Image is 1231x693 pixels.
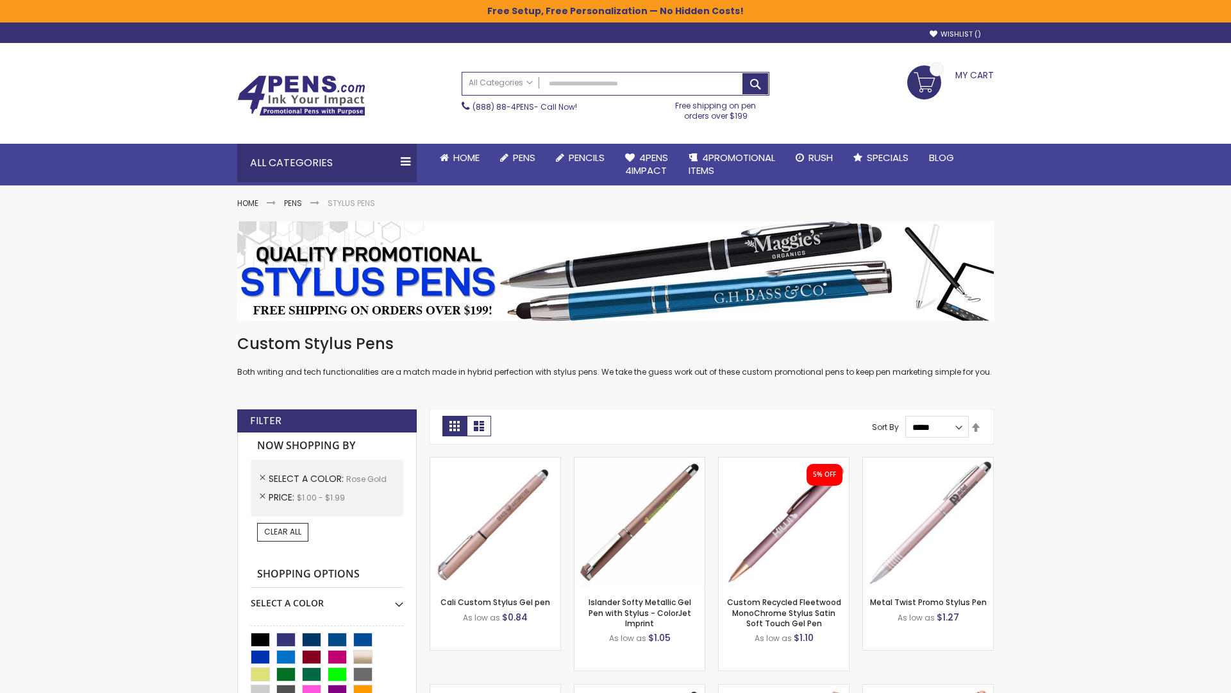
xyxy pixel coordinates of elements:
[430,458,560,588] img: Cali Custom Stylus Gel pen-Rose Gold
[237,221,994,321] img: Stylus Pens
[473,101,534,112] a: (888) 88-4PENS
[755,633,792,644] span: As low as
[937,611,959,624] span: $1.27
[662,96,770,121] div: Free shipping on pen orders over $199
[863,458,993,588] img: Metal Twist Promo Stylus Pen-Rose gold
[440,597,550,608] a: Cali Custom Stylus Gel pen
[269,472,346,485] span: Select A Color
[237,334,994,354] h1: Custom Stylus Pens
[430,457,560,468] a: Cali Custom Stylus Gel pen-Rose Gold
[237,75,365,116] img: 4Pens Custom Pens and Promotional Products
[251,588,403,610] div: Select A Color
[237,144,417,182] div: All Categories
[546,144,615,172] a: Pencils
[689,151,775,177] span: 4PROMOTIONAL ITEMS
[727,597,841,628] a: Custom Recycled Fleetwood MonoChrome Stylus Satin Soft Touch Gel Pen
[297,492,345,503] span: $1.00 - $1.99
[269,491,297,504] span: Price
[648,631,671,644] span: $1.05
[251,561,403,588] strong: Shopping Options
[929,151,954,164] span: Blog
[625,151,668,177] span: 4Pens 4impact
[794,631,814,644] span: $1.10
[469,78,533,88] span: All Categories
[251,432,403,459] strong: Now Shopping by
[257,523,308,541] a: Clear All
[930,30,981,39] a: Wishlist
[513,151,535,164] span: Pens
[872,422,899,432] label: Sort By
[250,414,281,428] strong: Filter
[463,612,500,623] span: As low as
[462,73,539,94] a: All Categories
[919,144,964,172] a: Blog
[609,633,646,644] span: As low as
[284,198,302,209] a: Pens
[813,470,836,479] div: 5% OFF
[328,198,375,209] strong: Stylus Pens
[870,597,987,608] a: Metal Twist Promo Stylus Pen
[678,144,785,185] a: 4PROMOTIONALITEMS
[442,416,467,436] strong: Grid
[453,151,480,164] span: Home
[502,611,528,624] span: $0.84
[473,101,577,112] span: - Call Now!
[898,612,935,623] span: As low as
[719,458,849,588] img: Custom Recycled Fleetwood MonoChrome Stylus Satin Soft Touch Gel Pen-Rose Gold
[808,151,833,164] span: Rush
[237,334,994,378] div: Both writing and tech functionalities are a match made in hybrid perfection with stylus pens. We ...
[615,144,678,185] a: 4Pens4impact
[490,144,546,172] a: Pens
[719,457,849,468] a: Custom Recycled Fleetwood MonoChrome Stylus Satin Soft Touch Gel Pen-Rose Gold
[569,151,605,164] span: Pencils
[867,151,909,164] span: Specials
[237,198,258,209] a: Home
[264,526,301,537] span: Clear All
[785,144,843,172] a: Rush
[574,458,705,588] img: Islander Softy Metallic Gel Pen with Stylus - ColorJet Imprint-Rose Gold
[589,597,691,628] a: Islander Softy Metallic Gel Pen with Stylus - ColorJet Imprint
[843,144,919,172] a: Specials
[346,474,387,484] span: Rose Gold
[574,457,705,468] a: Islander Softy Metallic Gel Pen with Stylus - ColorJet Imprint-Rose Gold
[863,457,993,468] a: Metal Twist Promo Stylus Pen-Rose gold
[430,144,490,172] a: Home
